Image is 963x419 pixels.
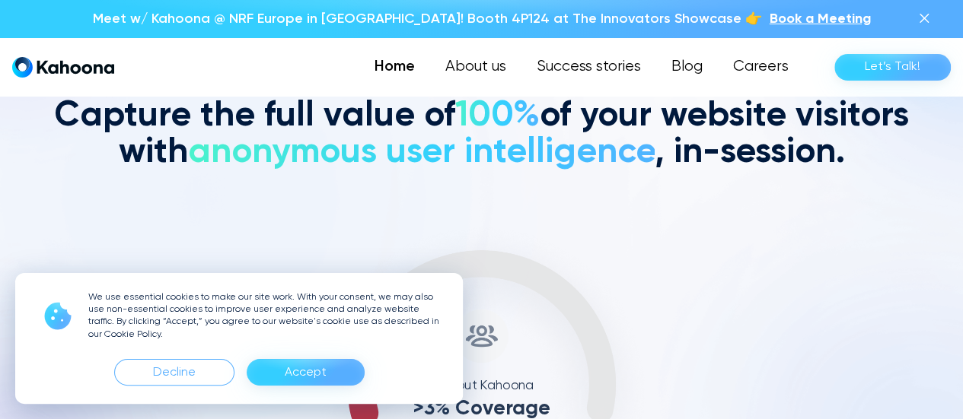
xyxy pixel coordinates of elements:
[12,56,114,78] a: home
[153,360,196,385] div: Decline
[834,54,951,81] a: Let’s Talk!
[521,52,656,82] a: Success stories
[188,135,655,170] span: anonymous user intelligence
[718,52,804,82] a: Careers
[770,9,871,29] a: Book a Meeting
[247,359,365,386] div: Accept
[285,360,327,385] div: Accept
[48,98,915,171] h2: Capture the full value of of your website visitors with , in-session.
[430,52,521,82] a: About us
[656,52,718,82] a: Blog
[88,291,445,341] p: We use essential cookies to make our site work. With your consent, we may also use non-essential ...
[865,55,920,79] div: Let’s Talk!
[770,12,871,26] span: Book a Meeting
[114,359,234,386] div: Decline
[93,9,762,29] p: Meet w/ Kahoona @ NRF Europe in [GEOGRAPHIC_DATA]! Booth 4P124 at The Innovators Showcase 👉
[359,52,430,82] a: Home
[455,98,540,133] span: 100%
